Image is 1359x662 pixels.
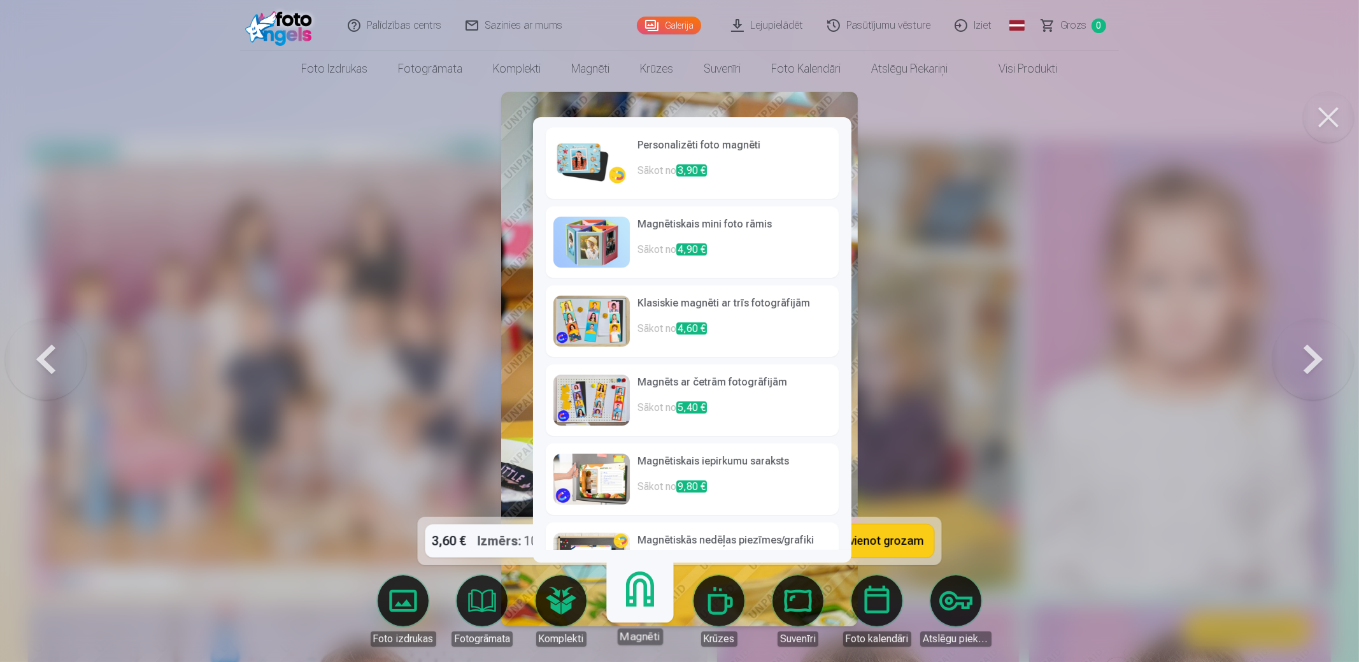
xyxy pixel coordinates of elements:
[637,375,831,400] h6: Magnēts ar četrām fotogrāfijām
[546,127,839,199] a: Personalizēti foto magnētiSākot no3,90 €
[799,524,934,558] button: Pievienot grozam
[757,51,857,87] a: Foto kalendāri
[546,285,839,357] a: Klasiskie magnēti ar trīs fotogrāfijāmSākot no4,60 €
[637,138,831,163] h6: Personalizēti foto magnēti
[367,575,439,647] a: Foto izdrukas
[383,51,478,87] a: Fotogrāmata
[525,575,597,647] a: Komplekti
[478,524,575,558] div: 10x15cm
[778,631,818,647] div: Suvenīri
[287,51,383,87] a: Foto izdrukas
[762,575,834,647] a: Suvenīri
[841,575,913,647] a: Foto kalendāri
[625,51,689,87] a: Krūzes
[920,575,992,647] a: Atslēgu piekariņi
[676,322,707,335] span: 4,60 €
[637,217,831,242] h6: Magnētiskais mini foto rāmis
[857,51,964,87] a: Atslēgu piekariņi
[637,242,831,268] p: Sākot no
[843,631,911,647] div: Foto kalendāri
[676,401,707,414] span: 5,40 €
[701,631,737,647] div: Krūzes
[1092,18,1106,33] span: 0
[637,479,831,505] p: Sākot no
[637,533,831,566] h6: Magnētiskās nedēļas piezīmes/grafiki 20x30 cm
[1060,18,1086,33] span: Grozs
[557,51,625,87] a: Magnēti
[637,400,831,426] p: Sākot no
[637,17,701,34] a: Galerija
[452,631,513,647] div: Fotogrāmata
[546,364,839,436] a: Magnēts ar četrām fotogrāfijāmSākot no5,40 €
[478,532,522,550] strong: Izmērs :
[689,51,757,87] a: Suvenīri
[371,631,436,647] div: Foto izdrukas
[637,163,831,189] p: Sākot no
[834,535,924,547] span: Pievienot grozam
[601,566,679,645] a: Magnēti
[245,5,318,46] img: /fa1
[676,243,707,255] span: 4,90 €
[546,522,839,594] a: Magnētiskās nedēļas piezīmes/grafiki 20x30 cmSākot no9,80 €
[546,443,839,515] a: Magnētiskais iepirkumu sarakstsSākot no9,80 €
[446,575,518,647] a: Fotogrāmata
[637,296,831,321] h6: Klasiskie magnēti ar trīs fotogrāfijām
[546,206,839,278] a: Magnētiskais mini foto rāmisSākot no4,90 €
[676,164,707,176] span: 3,90 €
[536,631,587,647] div: Komplekti
[617,628,663,645] div: Magnēti
[964,51,1073,87] a: Visi produkti
[478,51,557,87] a: Komplekti
[920,631,992,647] div: Atslēgu piekariņi
[683,575,755,647] a: Krūzes
[637,454,831,479] h6: Magnētiskais iepirkumu saraksts
[425,524,473,558] div: 3,60 €
[637,321,831,347] p: Sākot no
[676,480,707,493] span: 9,80 €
